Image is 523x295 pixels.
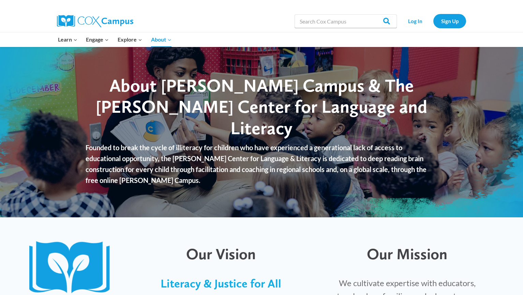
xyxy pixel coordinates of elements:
span: Our Vision [186,245,256,263]
input: Search Cox Campus [295,14,397,28]
nav: Primary Navigation [54,32,176,47]
a: Sign Up [433,14,466,28]
span: Explore [118,35,142,44]
span: About [PERSON_NAME] Campus & The [PERSON_NAME] Center for Language and Literacy [96,75,427,139]
span: Literacy & Justice for All [161,277,281,290]
nav: Secondary Navigation [400,14,466,28]
span: Learn [58,35,77,44]
span: About [151,35,171,44]
img: Cox Campus [57,15,133,27]
p: Founded to break the cycle of illiteracy for children who have experienced a generational lack of... [86,142,437,186]
span: Engage [86,35,109,44]
a: Log In [400,14,430,28]
span: Our Mission [367,245,447,263]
